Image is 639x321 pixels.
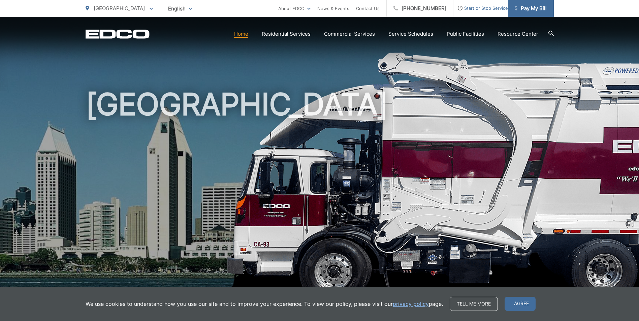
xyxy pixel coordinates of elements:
span: [GEOGRAPHIC_DATA] [94,5,145,11]
a: Commercial Services [324,30,375,38]
a: Tell me more [450,297,498,311]
p: We use cookies to understand how you use our site and to improve your experience. To view our pol... [86,300,443,308]
a: Home [234,30,248,38]
a: News & Events [317,4,349,12]
a: EDCD logo. Return to the homepage. [86,29,150,39]
a: Resource Center [498,30,538,38]
span: Pay My Bill [515,4,547,12]
a: About EDCO [278,4,311,12]
span: I agree [505,297,536,311]
a: Contact Us [356,4,380,12]
a: Residential Services [262,30,311,38]
span: English [163,3,197,14]
a: privacy policy [393,300,429,308]
h1: [GEOGRAPHIC_DATA] [86,87,554,300]
a: Service Schedules [388,30,433,38]
a: Public Facilities [447,30,484,38]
